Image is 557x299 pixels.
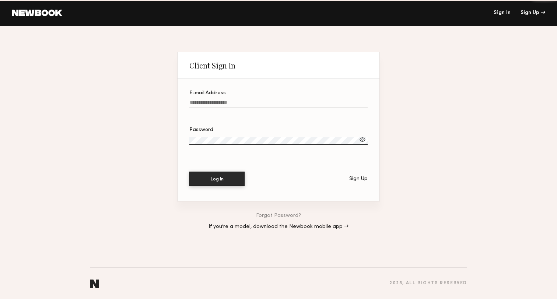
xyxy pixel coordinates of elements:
div: Client Sign In [189,61,235,70]
button: Log In [189,172,245,186]
div: Sign Up [349,176,368,182]
input: Password [189,137,368,145]
div: Sign Up [521,10,545,15]
div: Password [189,127,368,133]
div: 2025 , all rights reserved [389,281,467,286]
a: Forgot Password? [256,213,301,218]
input: E-mail Address [189,100,368,108]
div: E-mail Address [189,91,368,96]
a: Sign In [494,10,511,15]
a: If you’re a model, download the Newbook mobile app → [209,224,348,229]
